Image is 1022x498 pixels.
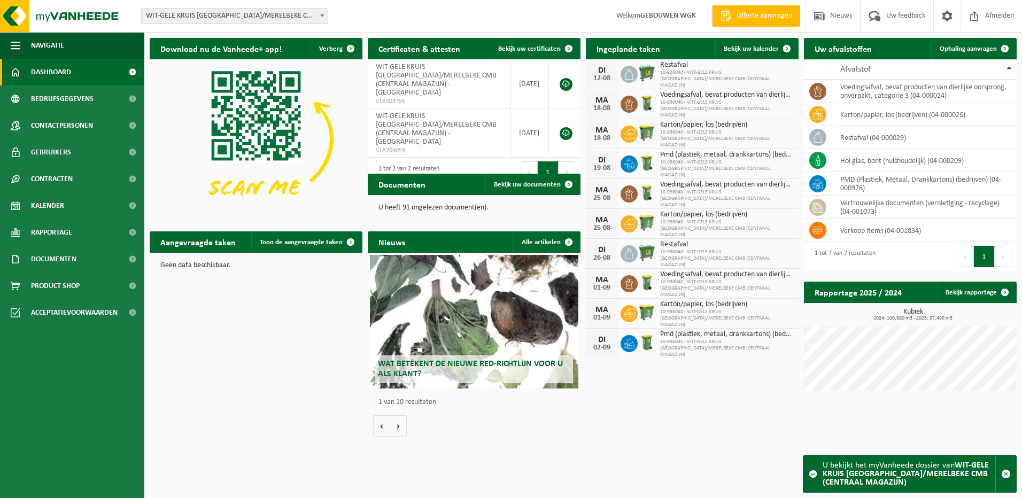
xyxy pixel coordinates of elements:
img: WB-0770-HPE-GN-51 [638,124,656,142]
td: voedingsafval, bevat producten van dierlijke oorsprong, onverpakt, categorie 3 (04-000024) [832,80,1017,103]
span: 10-936040 - WIT-GELE KRUIS [GEOGRAPHIC_DATA]/MERELBEKE CMB (CENTRAAL MAGAZIJN) [660,219,793,238]
a: Alle artikelen [513,231,579,253]
a: Bekijk uw certificaten [490,38,579,59]
div: 01-09 [591,314,613,322]
td: [DATE] [511,108,549,158]
div: U bekijkt het myVanheede dossier van [823,456,995,492]
td: vertrouwelijke documenten (vernietiging - recyclage) (04-001073) [832,196,1017,219]
p: Geen data beschikbaar. [160,262,352,269]
span: Kalender [31,192,64,219]
button: 1 [538,161,559,183]
img: WB-0770-HPE-GN-04 [638,64,656,82]
span: Voedingsafval, bevat producten van dierlijke oorsprong, onverpakt, categorie 3 [660,181,793,189]
span: Pmd (plastiek, metaal, drankkartons) (bedrijven) [660,151,793,159]
img: WB-0770-HPE-GN-51 [638,214,656,232]
div: 1 tot 7 van 7 resultaten [809,245,876,268]
td: restafval (04-000029) [832,126,1017,149]
span: 10-936040 - WIT-GELE KRUIS [GEOGRAPHIC_DATA]/MERELBEKE CMB (CENTRAAL MAGAZIJN) [660,279,793,298]
span: 10-936040 - WIT-GELE KRUIS [GEOGRAPHIC_DATA]/MERELBEKE CMB (CENTRAAL MAGAZIJN) [660,99,793,119]
img: WB-0240-HPE-GN-51 [638,333,656,352]
h2: Download nu de Vanheede+ app! [150,38,292,59]
button: Volgende [390,415,407,437]
span: 10-936040 - WIT-GELE KRUIS [GEOGRAPHIC_DATA]/MERELBEKE CMB (CENTRAAL MAGAZIJN) [660,69,793,89]
div: 26-08 [591,254,613,262]
span: VLA903795 [376,97,502,106]
span: Afvalstof [840,65,871,74]
td: PMD (Plastiek, Metaal, Drankkartons) (bedrijven) (04-000978) [832,172,1017,196]
span: Bekijk uw certificaten [498,45,561,52]
span: Rapportage [31,219,72,246]
h2: Certificaten & attesten [368,38,471,59]
a: Bekijk rapportage [937,282,1016,303]
div: DI [591,66,613,75]
a: Ophaling aanvragen [931,38,1016,59]
span: Restafval [660,61,793,69]
span: Navigatie [31,32,64,59]
span: Karton/papier, los (bedrijven) [660,300,793,309]
div: 18-08 [591,135,613,142]
span: 10-936040 - WIT-GELE KRUIS [GEOGRAPHIC_DATA]/MERELBEKE CMB (CENTRAAL MAGAZIJN) [660,129,793,149]
span: 2024: 100,880 m3 - 2025: 97,490 m3 [809,316,1017,321]
img: WB-0770-HPE-GN-04 [638,244,656,262]
button: Verberg [311,38,361,59]
span: WIT-GELE KRUIS [GEOGRAPHIC_DATA]/MERELBEKE CMB (CENTRAAL MAGAZIJN) - [GEOGRAPHIC_DATA] [376,63,497,97]
img: WB-0140-HPE-GN-51 [638,274,656,292]
button: Vorige [373,415,390,437]
h2: Nieuws [368,231,416,252]
button: 1 [974,246,995,267]
span: Bekijk uw kalender [724,45,779,52]
div: DI [591,336,613,344]
span: Contactpersonen [31,112,93,139]
a: Toon de aangevraagde taken [251,231,361,253]
td: karton/papier, los (bedrijven) (04-000026) [832,103,1017,126]
span: Bedrijfsgegevens [31,85,94,112]
span: 10-936040 - WIT-GELE KRUIS [GEOGRAPHIC_DATA]/MERELBEKE CMB (CENTRAAL MAGAZIJN) [660,189,793,208]
div: 25-08 [591,194,613,202]
span: Verberg [319,45,343,52]
h2: Uw afvalstoffen [804,38,882,59]
button: Previous [957,246,974,267]
span: WIT-GELE KRUIS OOST-VLAANDEREN/MERELBEKE CMB (CENTRAAL MAGAZIJN) [142,9,328,24]
span: Bekijk uw documenten [494,181,561,188]
div: MA [591,96,613,105]
strong: WIT-GELE KRUIS [GEOGRAPHIC_DATA]/MERELBEKE CMB (CENTRAAL MAGAZIJN) [823,461,989,487]
span: Toon de aangevraagde taken [260,239,343,246]
span: Contracten [31,166,73,192]
div: MA [591,306,613,314]
span: Voedingsafval, bevat producten van dierlijke oorsprong, onverpakt, categorie 3 [660,270,793,279]
h2: Ingeplande taken [586,38,671,59]
span: Karton/papier, los (bedrijven) [660,121,793,129]
span: Wat betekent de nieuwe RED-richtlijn voor u als klant? [378,360,563,378]
span: Pmd (plastiek, metaal, drankkartons) (bedrijven) [660,330,793,339]
div: 02-09 [591,344,613,352]
button: Next [995,246,1011,267]
img: Download de VHEPlus App [150,59,362,219]
h2: Documenten [368,174,436,194]
div: MA [591,126,613,135]
td: verkoop items (04-001834) [832,219,1017,242]
td: [DATE] [511,59,549,108]
td: hol glas, bont (huishoudelijk) (04-000209) [832,149,1017,172]
div: MA [591,276,613,284]
span: WIT-GELE KRUIS [GEOGRAPHIC_DATA]/MERELBEKE CMB (CENTRAAL MAGAZIJN) - [GEOGRAPHIC_DATA] [376,112,497,146]
p: U heeft 91 ongelezen document(en). [378,204,570,212]
span: Acceptatievoorwaarden [31,299,118,326]
span: Gebruikers [31,139,71,166]
strong: GEBOUWEN WGK [640,12,696,20]
div: MA [591,216,613,224]
h3: Kubiek [809,308,1017,321]
h2: Rapportage 2025 / 2024 [804,282,912,302]
div: 1 tot 2 van 2 resultaten [373,160,439,184]
span: 10-936040 - WIT-GELE KRUIS [GEOGRAPHIC_DATA]/MERELBEKE CMB (CENTRAAL MAGAZIJN) [660,159,793,178]
div: 01-09 [591,284,613,292]
span: Ophaling aanvragen [940,45,997,52]
div: DI [591,156,613,165]
button: Previous [521,161,538,183]
span: Karton/papier, los (bedrijven) [660,211,793,219]
span: Restafval [660,240,793,249]
span: WIT-GELE KRUIS OOST-VLAANDEREN/MERELBEKE CMB (CENTRAAL MAGAZIJN) [141,8,328,24]
div: MA [591,186,613,194]
span: 10-936040 - WIT-GELE KRUIS [GEOGRAPHIC_DATA]/MERELBEKE CMB (CENTRAAL MAGAZIJN) [660,249,793,268]
span: Offerte aanvragen [734,11,795,21]
span: VLA709059 [376,146,502,155]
